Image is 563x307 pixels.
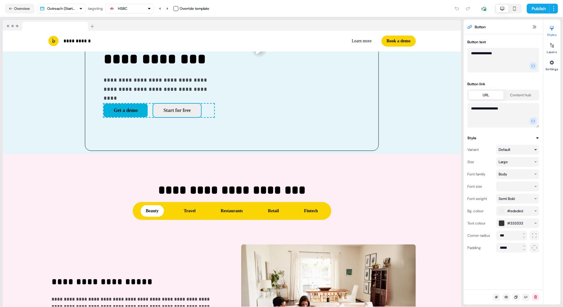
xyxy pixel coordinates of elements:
[105,4,154,13] button: HSBC
[467,218,494,228] div: Text colour
[179,205,201,217] button: Travel
[347,36,377,47] button: Learn more
[467,169,494,179] div: Font family
[543,40,561,54] button: Layers
[543,58,561,71] button: Settings
[467,157,494,167] div: Size
[496,169,539,179] button: Body
[499,147,510,153] div: Default
[180,6,209,12] div: Override template
[104,104,214,117] div: Get a demoStart for free
[141,205,164,217] button: Beauty
[467,81,539,87] div: Button link
[499,196,515,202] div: Semi Bold
[499,159,508,165] div: Large
[133,202,331,220] div: BeautyTravelRestaurantsRetailFintech
[467,135,539,141] button: Style
[507,220,523,226] span: #333333
[5,4,35,13] button: Overview
[496,218,539,228] button: #333333
[153,104,201,117] button: Start for free
[3,20,97,31] img: Browser topbar
[467,182,494,191] div: Font size
[88,6,103,12] div: targeting
[467,231,494,240] div: Corner radius
[507,208,523,214] span: #ededed
[104,104,148,117] button: Get a demo
[47,6,77,12] div: Outreach (Starter)
[263,205,284,217] button: Retail
[496,206,539,216] button: #ededed
[527,4,550,13] button: Publish
[118,6,127,12] div: HSBC
[469,91,504,99] button: URL
[467,135,476,141] div: Style
[382,36,416,47] button: Book a demo
[467,243,494,253] div: Padding
[475,24,486,30] span: Button
[467,194,494,204] div: Font weight
[215,205,248,217] button: Restaurants
[499,171,533,177] div: Body
[467,206,494,216] div: Bg. colour
[299,205,323,217] button: Fintech
[543,23,561,37] button: Styles
[467,145,494,155] div: Variant
[234,36,416,47] div: Learn moreBook a demo
[467,40,486,44] label: Button text
[504,91,538,99] button: Content hub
